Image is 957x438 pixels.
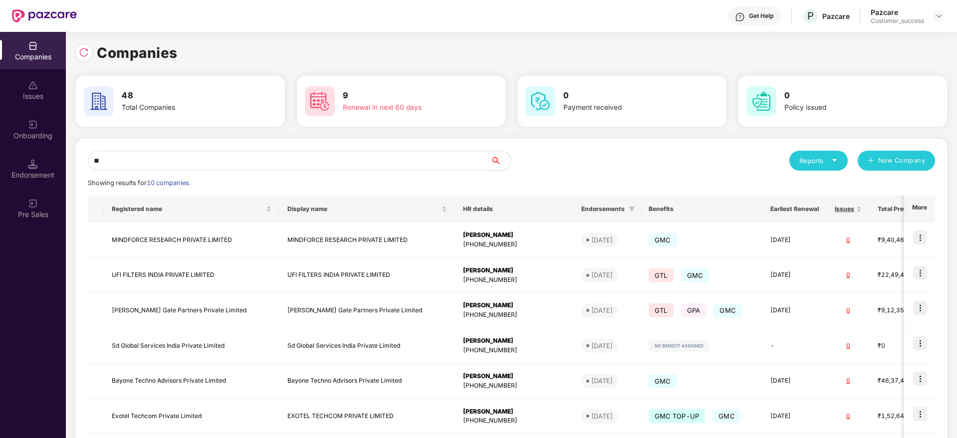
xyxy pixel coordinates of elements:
td: [DATE] [762,293,827,328]
div: ₹1,52,64,166.12 [878,412,928,421]
img: icon [913,301,927,315]
div: [PHONE_NUMBER] [463,381,565,391]
div: [DATE] [591,235,613,245]
span: filter [629,206,635,212]
img: icon [913,266,927,280]
img: svg+xml;base64,PHN2ZyBpZD0iRHJvcGRvd24tMzJ4MzIiIHhtbG5zPSJodHRwOi8vd3d3LnczLm9yZy8yMDAwL3N2ZyIgd2... [935,12,943,20]
td: [DATE] [762,364,827,399]
div: 0 [835,306,862,315]
td: [DATE] [762,258,827,293]
td: Exotel Techcom Private Limited [104,399,279,435]
td: [PERSON_NAME] Gate Partners Private Limited [104,293,279,328]
img: svg+xml;base64,PHN2ZyBpZD0iSXNzdWVzX2Rpc2FibGVkIiB4bWxucz0iaHR0cDovL3d3dy53My5vcmcvMjAwMC9zdmciIH... [28,80,38,90]
img: svg+xml;base64,PHN2ZyB3aWR0aD0iMjAiIGhlaWdodD0iMjAiIHZpZXdCb3g9IjAgMCAyMCAyMCIgZmlsbD0ibm9uZSIgeG... [28,199,38,209]
img: icon [913,230,927,244]
div: [PERSON_NAME] [463,266,565,275]
span: Display name [287,205,440,213]
img: New Pazcare Logo [12,9,77,22]
td: Bayone Techno Advisors Private Limited [104,364,279,399]
div: Total Companies [122,102,247,113]
div: Pazcare [822,11,850,21]
img: svg+xml;base64,PHN2ZyBpZD0iUmVsb2FkLTMyeDMyIiB4bWxucz0iaHR0cDovL3d3dy53My5vcmcvMjAwMC9zdmciIHdpZH... [79,47,89,57]
th: More [904,196,935,222]
img: svg+xml;base64,PHN2ZyB4bWxucz0iaHR0cDovL3d3dy53My5vcmcvMjAwMC9zdmciIHdpZHRoPSI2MCIgaGVpZ2h0PSI2MC... [746,86,776,116]
div: Payment received [563,102,689,113]
span: GTL [649,303,674,317]
span: New Company [878,156,926,166]
h3: 48 [122,89,247,102]
td: UFI FILTERS INDIA PRIVATE LIMITED [279,258,455,293]
div: [PHONE_NUMBER] [463,416,565,426]
button: plusNew Company [858,151,935,171]
td: MINDFORCE RESEARCH PRIVATE LIMITED [104,222,279,258]
img: svg+xml;base64,PHN2ZyB4bWxucz0iaHR0cDovL3d3dy53My5vcmcvMjAwMC9zdmciIHdpZHRoPSI2MCIgaGVpZ2h0PSI2MC... [525,86,555,116]
div: 0 [835,376,862,386]
div: 0 [835,341,862,351]
h3: 0 [563,89,689,102]
div: [PERSON_NAME] [463,372,565,381]
button: search [490,151,511,171]
td: - [762,328,827,364]
span: Issues [835,205,854,213]
div: 0 [835,270,862,280]
img: icon [913,336,927,350]
img: svg+xml;base64,PHN2ZyB4bWxucz0iaHR0cDovL3d3dy53My5vcmcvMjAwMC9zdmciIHdpZHRoPSI2MCIgaGVpZ2h0PSI2MC... [305,86,335,116]
div: [PERSON_NAME] [463,336,565,346]
div: [PERSON_NAME] [463,407,565,417]
th: Registered name [104,196,279,222]
h3: 0 [784,89,910,102]
span: GMC TOP-UP [649,409,705,423]
span: GPA [681,303,707,317]
img: icon [913,407,927,421]
h3: 9 [343,89,469,102]
div: ₹22,49,471.76 [878,270,928,280]
span: search [490,157,510,165]
img: svg+xml;base64,PHN2ZyBpZD0iSGVscC0zMngzMiIgeG1sbnM9Imh0dHA6Ly93d3cudzMub3JnLzIwMDAvc3ZnIiB3aWR0aD... [735,12,745,22]
td: Sd Global Services India Private Limited [279,328,455,364]
th: HR details [455,196,573,222]
div: 0 [835,412,862,421]
img: svg+xml;base64,PHN2ZyB3aWR0aD0iMTQuNSIgaGVpZ2h0PSIxNC41IiB2aWV3Qm94PSIwIDAgMTYgMTYiIGZpbGw9Im5vbm... [28,159,38,169]
span: GMC [681,268,710,282]
div: Renewal in next 60 days [343,102,469,113]
th: Display name [279,196,455,222]
span: GMC [714,303,742,317]
div: Get Help [749,12,773,20]
span: GMC [649,233,677,247]
td: UFI FILTERS INDIA PRIVATE LIMITED [104,258,279,293]
th: Earliest Renewal [762,196,827,222]
div: Policy issued [784,102,910,113]
td: [DATE] [762,222,827,258]
h1: Companies [97,42,178,64]
span: Endorsements [581,205,625,213]
td: [DATE] [762,399,827,435]
div: [DATE] [591,270,613,280]
span: Showing results for [88,179,191,187]
div: [DATE] [591,376,613,386]
span: Registered name [112,205,264,213]
th: Issues [827,196,870,222]
div: Customer_success [871,17,924,25]
div: [PHONE_NUMBER] [463,346,565,355]
span: P [807,10,814,22]
span: Total Premium [878,205,920,213]
div: Pazcare [871,7,924,17]
td: Sd Global Services India Private Limited [104,328,279,364]
span: GMC [713,409,741,423]
img: svg+xml;base64,PHN2ZyBpZD0iQ29tcGFuaWVzIiB4bWxucz0iaHR0cDovL3d3dy53My5vcmcvMjAwMC9zdmciIHdpZHRoPS... [28,41,38,51]
span: GTL [649,268,674,282]
div: [DATE] [591,305,613,315]
img: icon [913,372,927,386]
td: MINDFORCE RESEARCH PRIVATE LIMITED [279,222,455,258]
div: [PHONE_NUMBER] [463,275,565,285]
div: [DATE] [591,341,613,351]
div: ₹9,40,460 [878,235,928,245]
span: caret-down [831,157,838,164]
img: svg+xml;base64,PHN2ZyB4bWxucz0iaHR0cDovL3d3dy53My5vcmcvMjAwMC9zdmciIHdpZHRoPSIxMjIiIGhlaWdodD0iMj... [649,340,710,352]
span: plus [868,157,874,165]
div: ₹9,12,355.94 [878,306,928,315]
div: [PERSON_NAME] [463,301,565,310]
td: EXOTEL TECHCOM PRIVATE LIMITED [279,399,455,435]
img: svg+xml;base64,PHN2ZyB4bWxucz0iaHR0cDovL3d3dy53My5vcmcvMjAwMC9zdmciIHdpZHRoPSI2MCIgaGVpZ2h0PSI2MC... [84,86,114,116]
th: Total Premium [870,196,936,222]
